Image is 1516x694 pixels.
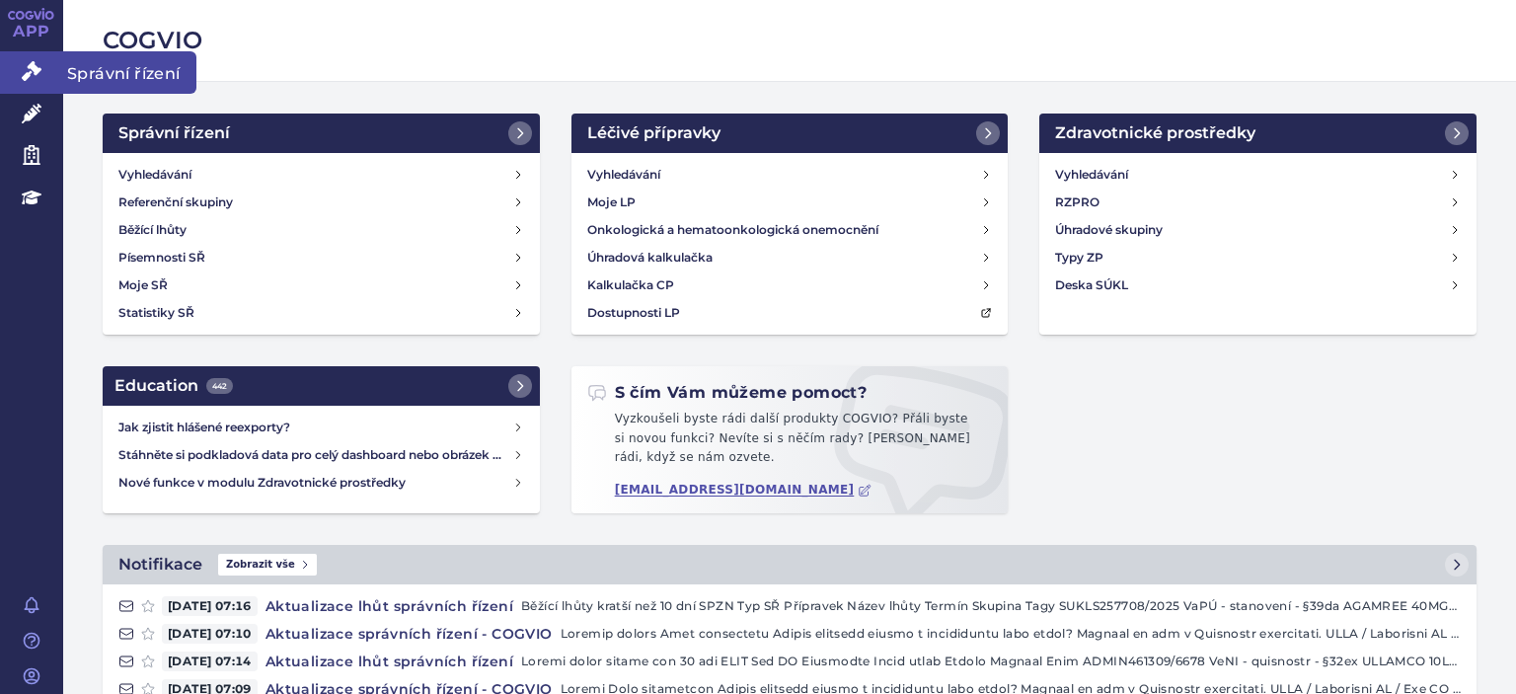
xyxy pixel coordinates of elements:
h2: Education [114,374,233,398]
a: NotifikaceZobrazit vše [103,545,1477,584]
a: Typy ZP [1047,244,1469,271]
h4: Deska SÚKL [1055,275,1128,295]
h4: Moje LP [587,193,636,212]
p: Loremi dolor sitame con 30 adi ELIT Sed DO Eiusmodte Incid utlab Etdolo Magnaal Enim ADMIN461309/... [521,652,1461,671]
a: Moje LP [579,189,1001,216]
a: Běžící lhůty [111,216,532,244]
a: Education442 [103,366,540,406]
p: Běžící lhůty kratší než 10 dní SPZN Typ SŘ Přípravek Název lhůty Termín Skupina Tagy SUKLS257708/... [521,596,1461,616]
a: Jak zjistit hlášené reexporty? [111,414,532,441]
a: Vyhledávání [579,161,1001,189]
span: Zobrazit vše [218,554,317,576]
a: Deska SÚKL [1047,271,1469,299]
a: Kalkulačka CP [579,271,1001,299]
h4: Dostupnosti LP [587,303,680,323]
h4: Aktualizace lhůt správních řízení [258,652,521,671]
a: Onkologická a hematoonkologická onemocnění [579,216,1001,244]
h4: Aktualizace lhůt správních řízení [258,596,521,616]
h4: Vyhledávání [587,165,660,185]
h4: Vyhledávání [118,165,191,185]
a: Stáhněte si podkladová data pro celý dashboard nebo obrázek grafu v COGVIO App modulu Analytics [111,441,532,469]
a: Referenční skupiny [111,189,532,216]
h4: Kalkulačka CP [587,275,674,295]
h4: Stáhněte si podkladová data pro celý dashboard nebo obrázek grafu v COGVIO App modulu Analytics [118,445,512,465]
p: Vyzkoušeli byste rádi další produkty COGVIO? Přáli byste si novou funkci? Nevíte si s něčím rady?... [587,410,993,476]
h4: Referenční skupiny [118,193,233,212]
h2: Notifikace [118,553,202,577]
h4: Typy ZP [1055,248,1103,268]
a: Vyhledávání [1047,161,1469,189]
a: Písemnosti SŘ [111,244,532,271]
a: Léčivé přípravky [571,114,1009,153]
a: Zdravotnické prostředky [1039,114,1477,153]
h4: RZPRO [1055,193,1099,212]
h4: Běžící lhůty [118,220,187,240]
span: Správní řízení [63,51,196,93]
h4: Statistiky SŘ [118,303,194,323]
h4: Nové funkce v modulu Zdravotnické prostředky [118,473,512,493]
a: Nové funkce v modulu Zdravotnické prostředky [111,469,532,497]
p: Loremip dolors Amet consectetu Adipis elitsedd eiusmo t incididuntu labo etdol? Magnaal en adm v ... [561,624,1461,644]
a: Moje SŘ [111,271,532,299]
a: Úhradová kalkulačka [579,244,1001,271]
h4: Úhradová kalkulačka [587,248,713,268]
h4: Jak zjistit hlášené reexporty? [118,418,512,437]
a: Správní řízení [103,114,540,153]
h4: Aktualizace správních řízení - COGVIO [258,624,561,644]
a: [EMAIL_ADDRESS][DOMAIN_NAME] [615,483,872,498]
a: Dostupnosti LP [579,299,1001,327]
a: Vyhledávání [111,161,532,189]
a: Statistiky SŘ [111,299,532,327]
h4: Úhradové skupiny [1055,220,1163,240]
h2: Léčivé přípravky [587,121,720,145]
h2: COGVIO [103,24,1477,57]
span: [DATE] 07:16 [162,596,258,616]
h2: Správní řízení [118,121,230,145]
h4: Moje SŘ [118,275,168,295]
h4: Písemnosti SŘ [118,248,205,268]
h2: Zdravotnické prostředky [1055,121,1255,145]
h4: Onkologická a hematoonkologická onemocnění [587,220,878,240]
span: 442 [206,378,233,394]
h2: S čím Vám můžeme pomoct? [587,382,868,404]
span: [DATE] 07:10 [162,624,258,644]
a: RZPRO [1047,189,1469,216]
h4: Vyhledávání [1055,165,1128,185]
a: Úhradové skupiny [1047,216,1469,244]
span: [DATE] 07:14 [162,652,258,671]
